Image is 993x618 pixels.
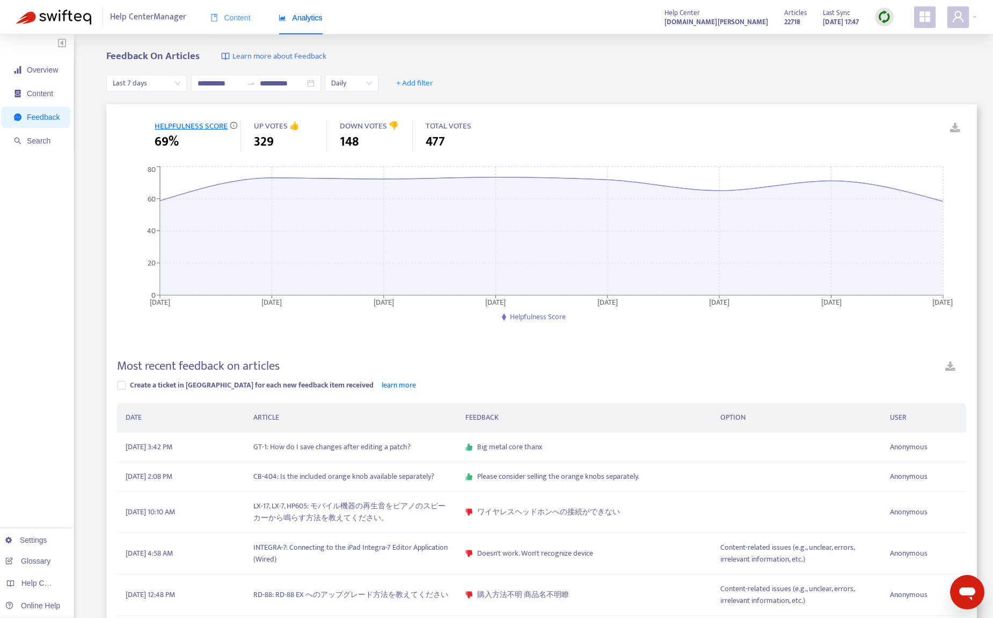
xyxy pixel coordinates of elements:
[247,79,255,88] span: to
[126,441,172,453] span: [DATE] 3:42 PM
[720,542,873,565] span: Content-related issues (e.g., unclear, errors, irrelevant information, etc.)
[254,132,274,152] span: 329
[247,79,255,88] span: swap-right
[279,13,323,22] span: Analytics
[155,119,228,133] span: HELPFULNESS SCORE
[254,119,300,133] span: UP VOTES 👍
[110,7,186,27] span: Help Center Manager
[340,132,359,152] span: 148
[465,591,473,599] span: dislike
[126,548,173,559] span: [DATE] 4:58 AM
[151,289,156,301] tspan: 0
[245,433,457,462] td: GT-1: How do I save changes after editing a patch?
[148,192,156,205] tspan: 60
[426,132,445,152] span: 477
[950,575,984,609] iframe: メッセージングウィンドウを開くボタン
[245,492,457,533] td: LX-17, LX-7, HP605: モバイル機器の再生音をピアノのスピーカーから鳴らす方法を教えてください。
[117,403,244,433] th: DATE
[232,51,326,63] span: Learn more about Feedback
[14,66,21,74] span: signal
[221,52,230,61] img: image-link
[279,14,286,21] span: area-chart
[890,506,928,518] span: Anonymous
[14,90,21,97] span: container
[720,583,873,607] span: Content-related issues (e.g., unclear, errors, irrelevant information, etc.)
[126,589,175,601] span: [DATE] 12:48 PM
[331,75,372,91] span: Daily
[457,403,711,433] th: FEEDBACK
[465,443,473,451] span: like
[933,296,953,308] tspan: [DATE]
[712,403,881,433] th: OPTION
[465,473,473,480] span: like
[147,225,156,237] tspan: 40
[5,557,50,565] a: Glossary
[477,589,569,601] span: 購入方法不明 商品名不明瞭
[477,441,542,453] span: Big metal core thanx
[340,119,399,133] span: DOWN VOTES 👎
[245,574,457,616] td: RD-88: RD-88 EX へのアップグレード方法を教えてください
[665,16,768,28] a: [DOMAIN_NAME][PERSON_NAME]
[823,7,850,19] span: Last Sync
[465,508,473,516] span: dislike
[477,548,593,559] span: Doesn't work. Won't recognize device
[245,462,457,492] td: CB-404: Is the included orange knob available separately?
[148,257,156,269] tspan: 20
[881,403,966,433] th: USER
[117,359,280,373] h4: Most recent feedback on articles
[784,7,807,19] span: Articles
[477,506,620,518] span: ワイヤレスヘッドホンへの接続ができない
[130,379,374,391] span: Create a ticket in [GEOGRAPHIC_DATA] for each new feedback item received
[388,75,441,92] button: + Add filter
[710,296,730,308] tspan: [DATE]
[210,14,218,21] span: book
[426,119,471,133] span: TOTAL VOTES
[890,548,928,559] span: Anonymous
[106,48,200,64] b: Feedback On Articles
[113,75,180,91] span: Last 7 days
[126,471,172,483] span: [DATE] 2:08 PM
[5,601,60,610] a: Online Help
[245,533,457,574] td: INTEGRA-7: Connecting to the iPad Integra-7 Editor Application (Wired)
[396,77,433,90] span: + Add filter
[21,579,65,587] span: Help Centers
[221,51,326,63] a: Learn more about Feedback
[148,163,156,176] tspan: 80
[477,471,639,483] span: Please consider selling the orange knobs separately.
[465,550,473,557] span: dislike
[126,506,175,518] span: [DATE] 10:10 AM
[14,113,21,121] span: message
[878,10,891,24] img: sync.dc5367851b00ba804db3.png
[155,132,179,152] span: 69%
[890,589,928,601] span: Anonymous
[374,296,394,308] tspan: [DATE]
[597,296,618,308] tspan: [DATE]
[27,66,58,74] span: Overview
[665,7,700,19] span: Help Center
[952,10,965,23] span: user
[486,296,506,308] tspan: [DATE]
[150,296,170,308] tspan: [DATE]
[5,536,47,544] a: Settings
[890,471,928,483] span: Anonymous
[821,296,842,308] tspan: [DATE]
[510,311,566,323] span: Helpfulness Score
[210,13,251,22] span: Content
[262,296,282,308] tspan: [DATE]
[245,403,457,433] th: ARTICLE
[382,379,416,391] a: learn more
[823,16,859,28] strong: [DATE] 17:47
[890,441,928,453] span: Anonymous
[16,10,91,25] img: Swifteq
[14,137,21,145] span: search
[27,136,50,145] span: Search
[27,89,53,98] span: Content
[918,10,931,23] span: appstore
[27,113,60,121] span: Feedback
[784,16,800,28] strong: 22718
